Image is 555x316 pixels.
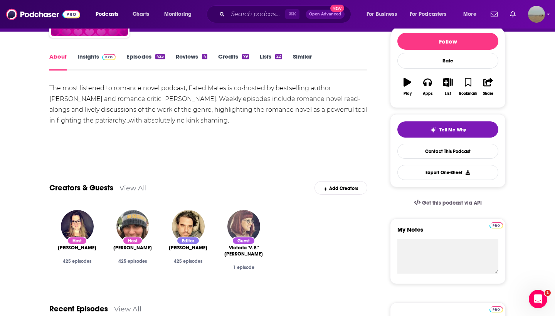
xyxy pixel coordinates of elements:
[361,8,407,20] button: open menu
[49,304,108,314] a: Recent Episodes
[410,9,447,20] span: For Podcasters
[164,9,192,20] span: Monitoring
[116,210,149,243] img: Jen Prokop
[528,6,545,23] span: Logged in as shenderson
[90,8,128,20] button: open menu
[489,221,503,229] a: Pro website
[285,9,299,19] span: ⌘ K
[330,5,344,12] span: New
[222,245,265,257] span: Victoria "V. E." [PERSON_NAME]
[422,200,482,206] span: Get this podcast via API
[397,226,498,239] label: My Notes
[61,210,94,243] img: Sarah MacLean
[545,290,551,296] span: 1
[423,91,433,96] div: Apps
[459,91,477,96] div: Bookmark
[408,193,488,212] a: Get this podcast via API
[439,127,466,133] span: Tell Me Why
[232,237,255,245] div: Guest
[458,8,486,20] button: open menu
[49,53,67,71] a: About
[177,237,200,245] div: Editor
[314,181,367,195] div: Add Creators
[507,8,519,21] a: Show notifications dropdown
[166,259,210,264] div: 425 episodes
[49,83,367,126] div: The most listened to romance novel podcast, Fated Mates is co-hosted by bestselling author [PERSO...
[159,8,202,20] button: open menu
[463,9,476,20] span: More
[488,8,501,21] a: Show notifications dropdown
[309,12,341,16] span: Open Advanced
[367,9,397,20] span: For Business
[111,259,154,264] div: 425 episodes
[77,53,116,71] a: InsightsPodchaser Pro
[438,73,458,101] button: List
[260,53,282,71] a: Lists22
[49,183,113,193] a: Creators & Guests
[214,5,358,23] div: Search podcasts, credits, & more...
[6,7,80,22] img: Podchaser - Follow, Share and Rate Podcasts
[528,6,545,23] button: Show profile menu
[55,259,99,264] div: 425 episodes
[445,91,451,96] div: List
[404,91,412,96] div: Play
[293,53,312,71] a: Similar
[228,8,285,20] input: Search podcasts, credits, & more...
[242,54,249,59] div: 79
[458,73,478,101] button: Bookmark
[119,184,147,192] a: View All
[155,54,165,59] div: 425
[306,10,345,19] button: Open AdvancedNew
[489,305,503,313] a: Pro website
[114,305,141,313] a: View All
[489,306,503,313] img: Podchaser Pro
[478,73,498,101] button: Share
[405,8,458,20] button: open menu
[58,245,96,251] a: Sarah MacLean
[169,245,207,251] a: Eric Mortensen
[275,54,282,59] div: 22
[123,237,143,245] div: Host
[67,237,87,245] div: Host
[222,245,265,257] a: Victoria "V. E." Schwab
[222,265,265,270] div: 1 episode
[397,73,417,101] button: Play
[113,245,152,251] span: [PERSON_NAME]
[113,245,152,251] a: Jen Prokop
[397,53,498,69] div: Rate
[227,210,260,243] img: Victoria "V. E." Schwab
[397,121,498,138] button: tell me why sparkleTell Me Why
[58,245,96,251] span: [PERSON_NAME]
[102,54,116,60] img: Podchaser Pro
[96,9,118,20] span: Podcasts
[397,33,498,50] button: Follow
[172,210,205,243] img: Eric Mortensen
[169,245,207,251] span: [PERSON_NAME]
[417,73,437,101] button: Apps
[202,54,207,59] div: 4
[528,6,545,23] img: User Profile
[489,222,503,229] img: Podchaser Pro
[218,53,249,71] a: Credits79
[529,290,547,308] iframe: Intercom live chat
[483,91,493,96] div: Share
[128,8,154,20] a: Charts
[397,165,498,180] button: Export One-Sheet
[126,53,165,71] a: Episodes425
[176,53,207,71] a: Reviews4
[430,127,436,133] img: tell me why sparkle
[133,9,149,20] span: Charts
[397,144,498,159] a: Contact This Podcast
